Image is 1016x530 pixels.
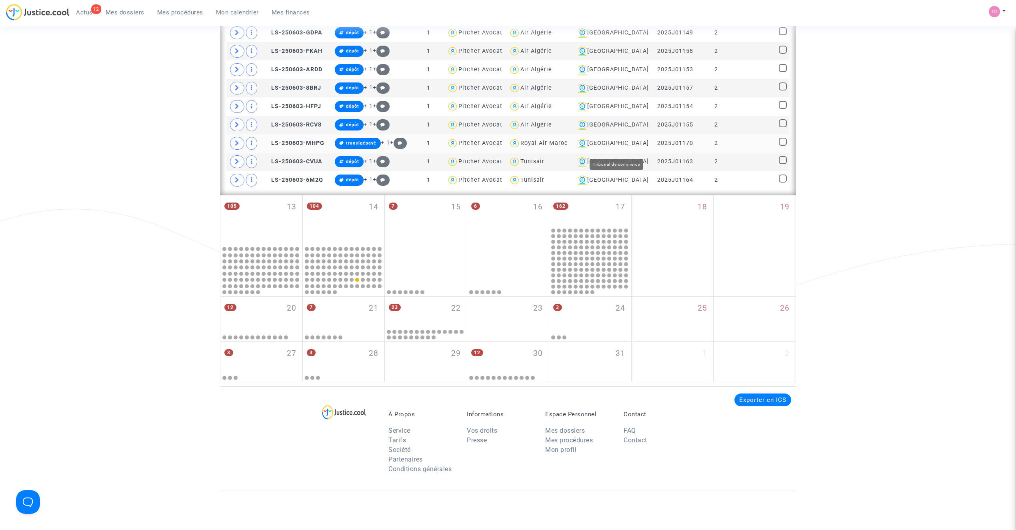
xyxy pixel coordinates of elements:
a: Mes finances [265,6,316,18]
a: Mes procédures [545,436,593,444]
div: dimanche novembre 2 [714,342,796,382]
img: icon-user.svg [447,156,458,168]
span: 25 [698,303,707,314]
div: [GEOGRAPHIC_DATA] [574,65,650,74]
span: + 1 [364,66,373,72]
img: icon-user.svg [509,101,520,112]
div: Pitcher Avocat [458,140,502,147]
td: 1 [413,24,444,42]
span: 1 [702,348,707,359]
img: icon-banque.svg [578,157,587,167]
span: 3 [307,349,316,356]
span: LS-250603-CVUA [264,158,322,165]
td: 2 [698,97,734,116]
img: icon-banque.svg [578,102,587,111]
span: 6 [471,203,480,210]
div: [GEOGRAPHIC_DATA] [574,157,650,167]
div: mercredi octobre 22, 23 events, click to expand [385,297,467,328]
a: Presse [467,436,487,444]
a: Mon profil [545,446,576,454]
span: 23 [533,303,543,314]
span: LS-250603-ARDD [264,66,322,73]
div: Air Algérie [520,121,552,128]
img: icon-user.svg [509,138,520,149]
td: 2 [698,134,734,153]
div: [GEOGRAPHIC_DATA] [574,102,650,111]
img: icon-user.svg [509,175,520,186]
td: 1 [413,171,444,189]
div: samedi octobre 18 [632,195,714,296]
span: + 1 [364,29,373,36]
td: 2025J01158 [652,42,698,60]
img: icon-banque.svg [578,28,587,38]
span: Mes finances [272,9,310,16]
td: 2025J01154 [652,97,698,116]
div: Pitcher Avocat [458,158,502,165]
span: 12 [471,349,483,356]
img: icon-user.svg [447,46,458,57]
span: + 1 [364,158,373,165]
a: Tarifs [388,436,406,444]
p: Contact [624,411,690,418]
span: LS-250603-MHPG [264,140,324,147]
a: FAQ [624,427,636,434]
div: Pitcher Avocat [458,66,502,73]
a: Mon calendrier [210,6,265,18]
td: 2 [698,42,734,60]
div: Air Algérie [520,29,552,36]
img: icon-user.svg [447,27,458,39]
span: + [373,158,390,165]
div: Air Algérie [520,48,552,54]
div: jeudi octobre 30, 12 events, click to expand [467,342,549,373]
span: LS-250603-HFPJ [264,103,321,110]
div: [GEOGRAPHIC_DATA] [574,139,650,148]
td: 2025J01153 [652,60,698,79]
span: dépôt [346,159,359,164]
img: logo-lg.svg [322,405,366,420]
p: Espace Personnel [545,411,612,418]
span: + [390,139,407,146]
span: 105 [224,203,240,210]
span: + 1 [364,84,373,91]
span: 12 [224,304,236,311]
a: Société [388,446,411,454]
p: Informations [467,411,533,418]
p: À Propos [388,411,455,418]
div: [GEOGRAPHIC_DATA] [574,120,650,130]
span: dépôt [346,30,359,35]
img: icon-user.svg [509,82,520,94]
span: Mes dossiers [106,9,144,16]
span: 16 [533,201,543,213]
img: icon-user.svg [447,82,458,94]
span: dépôt [346,48,359,54]
span: LS-250603-GDPA [264,29,322,36]
div: Royal Air Maroc [520,140,568,147]
div: vendredi octobre 31 [549,342,631,382]
td: 1 [413,42,444,60]
span: 20 [287,303,296,314]
span: + 1 [364,102,373,109]
img: icon-user.svg [509,119,520,131]
span: 22 [451,303,461,314]
span: 14 [369,201,378,213]
span: 21 [369,303,378,314]
span: + [373,29,390,36]
td: 2025J01149 [652,24,698,42]
img: icon-user.svg [509,27,520,39]
div: vendredi octobre 24, 3 events, click to expand [549,297,631,328]
td: 1 [413,116,444,134]
span: 30 [533,348,543,359]
div: samedi octobre 25 [632,297,714,341]
td: 1 [413,60,444,79]
a: 12Actus [70,6,99,18]
div: vendredi octobre 17, 162 events, click to expand [549,195,631,227]
div: lundi octobre 20, 12 events, click to expand [220,297,302,328]
img: icon-user.svg [509,46,520,57]
a: Mes dossiers [545,427,585,434]
span: 17 [616,201,625,213]
img: icon-banque.svg [578,83,587,93]
span: 26 [780,303,790,314]
span: + 1 [364,176,373,183]
div: Tunisair [520,177,544,183]
img: icon-user.svg [447,175,458,186]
